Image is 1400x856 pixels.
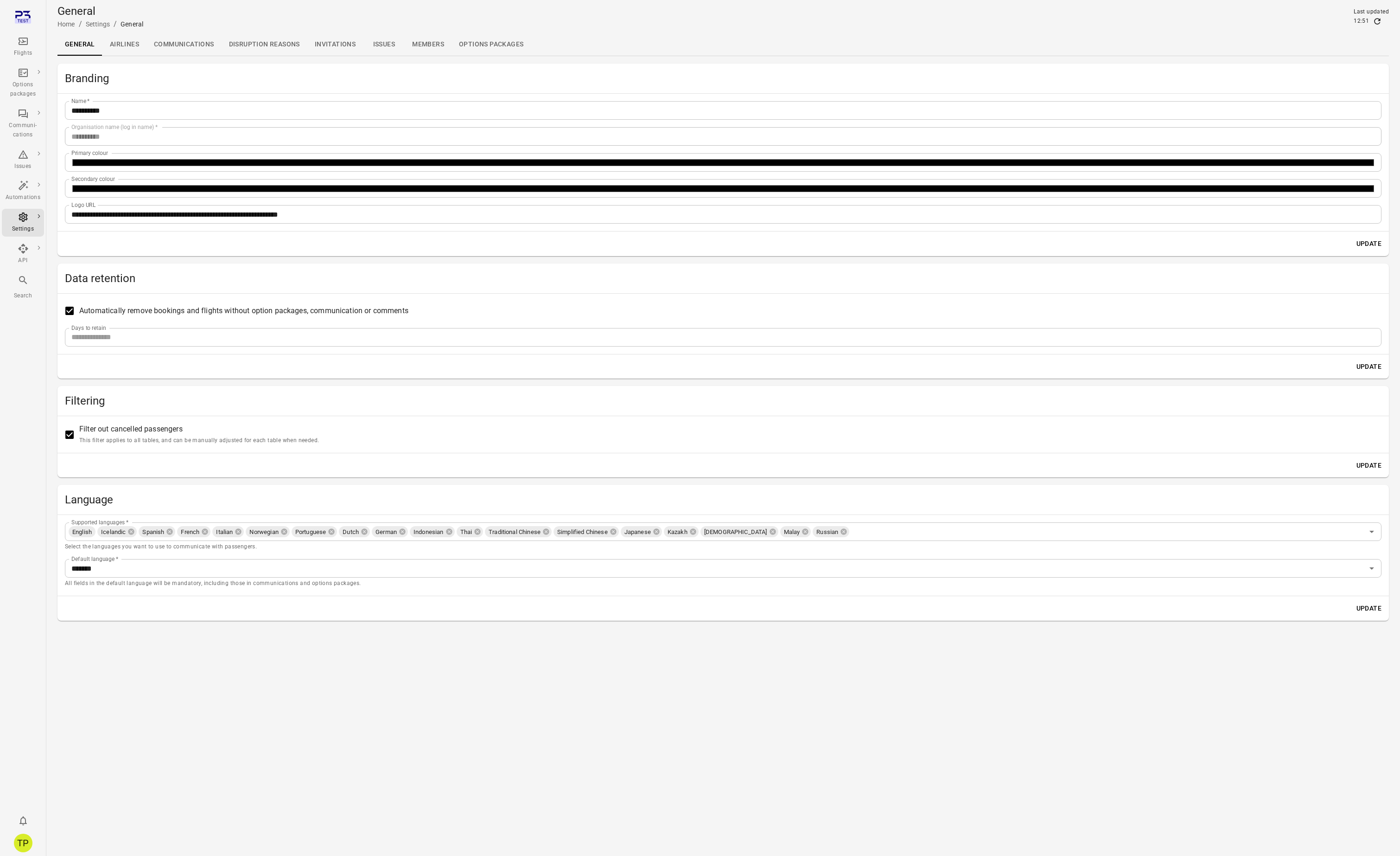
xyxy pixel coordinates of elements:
li: / [114,19,117,30]
div: Simplified Chinese [554,526,619,537]
div: TP [14,834,32,852]
a: General [57,33,102,56]
div: Portuguese [292,526,337,537]
label: Primary colour [71,149,108,157]
div: German [372,526,408,537]
div: Russian [813,526,849,537]
button: Open [1365,562,1378,575]
h2: Data retention [65,271,1381,286]
a: Flights [2,33,44,61]
a: Members [405,33,452,56]
div: Icelandic [97,526,137,537]
a: Automations [2,177,44,205]
div: Settings [6,225,40,234]
span: Spanish [139,528,168,537]
span: Traditional Chinese [485,528,544,537]
span: Icelandic [97,528,129,537]
div: 12:51 [1354,17,1369,26]
div: Automations [6,193,40,202]
span: Norwegian [246,528,282,537]
a: Settings [86,20,110,28]
button: Update [1353,235,1385,252]
a: Home [57,20,75,28]
label: Supported languages [71,518,128,526]
h1: General [57,4,143,19]
div: Local navigation [57,33,1389,56]
a: Settings [2,209,44,237]
span: Thai [457,528,476,537]
a: Issues [2,146,44,174]
span: Russian [813,528,842,537]
button: Open [1365,525,1378,538]
a: Disruption reasons [222,33,307,56]
div: Flights [6,49,40,58]
h2: Branding [65,71,1381,86]
div: Dutch [339,526,370,537]
div: Italian [212,526,244,537]
label: Secondary colour [71,175,115,183]
span: Dutch [339,528,363,537]
span: Automatically remove bookings and flights without option packages, communication or comments [79,305,408,316]
a: Communications [146,33,222,56]
span: Italian [212,528,236,537]
a: Communi-cations [2,105,44,142]
div: French [177,526,210,537]
label: Logo URL [71,201,96,209]
a: Options packages [2,64,44,102]
div: Search [6,291,40,301]
span: English [69,528,95,537]
label: Default language [71,555,118,563]
span: German [372,528,401,537]
a: API [2,240,44,268]
h2: Filtering [65,393,1381,408]
div: Malay [780,526,811,537]
span: Simplified Chinese [554,528,611,537]
li: / [79,19,82,30]
div: Indonesian [410,526,455,537]
button: Search [2,272,44,303]
div: Kazakh [664,526,699,537]
p: Select the languages you want to use to communicate with passengers. [65,542,1381,552]
label: Name [71,97,90,105]
a: Issues [363,33,405,56]
div: Last updated [1354,7,1389,17]
a: Airlines [102,33,146,56]
p: All fields in the default language will be mandatory, including those in communications and optio... [65,579,1381,588]
div: General [121,19,143,29]
div: Issues [6,162,40,171]
span: Malay [780,528,804,537]
p: This filter applies to all tables, and can be manually adjusted for each table when needed. [79,436,319,445]
button: Update [1353,457,1385,474]
button: Notifications [14,811,32,830]
span: Filter out cancelled passengers [79,424,319,445]
div: Thai [457,526,484,537]
button: Update [1353,358,1385,375]
span: [DEMOGRAPHIC_DATA] [700,528,771,537]
label: Days to retain [71,324,106,332]
label: Organisation name (log in name) [71,123,158,131]
div: Japanese [621,526,662,537]
button: Tómas Páll Máté [10,830,36,856]
div: Options packages [6,80,40,99]
h2: Language [65,492,1381,507]
a: Options packages [452,33,531,56]
button: Update [1353,600,1385,617]
div: Traditional Chinese [485,526,552,537]
div: [DEMOGRAPHIC_DATA] [700,526,778,537]
nav: Breadcrumbs [57,19,143,30]
div: Spanish [139,526,175,537]
div: API [6,256,40,265]
div: Communi-cations [6,121,40,140]
span: Indonesian [410,528,447,537]
button: Refresh data [1373,17,1382,26]
span: French [177,528,203,537]
span: Portuguese [292,528,330,537]
div: Norwegian [246,526,289,537]
span: Japanese [621,528,655,537]
span: Kazakh [664,528,691,537]
a: Invitations [307,33,363,56]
